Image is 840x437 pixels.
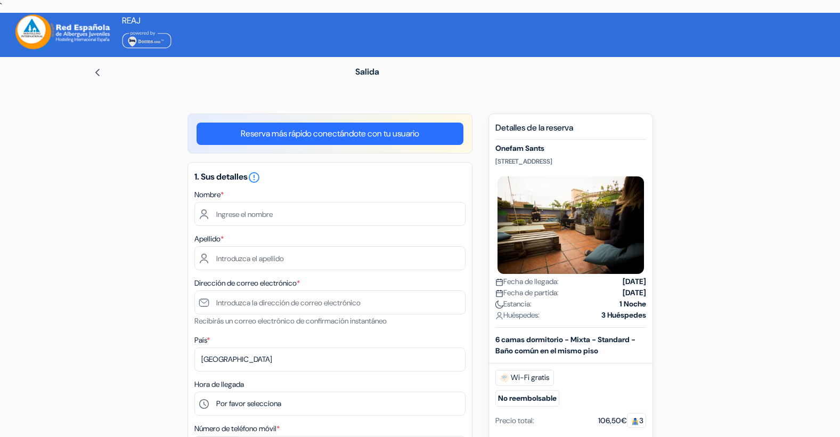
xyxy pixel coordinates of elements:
[194,379,244,390] label: Hora de llegada
[495,312,503,320] img: user_icon.svg
[495,144,646,153] h5: Onefam Sants
[495,287,559,298] span: Fecha de partida:
[495,370,554,386] span: Wi-Fi gratis
[194,335,210,346] label: País
[500,374,509,382] img: free_wifi.svg
[122,15,141,26] span: REAJ
[601,310,646,321] strong: 3 Huéspedes
[623,287,646,298] strong: [DATE]
[248,171,260,184] i: error_outline
[93,68,102,77] img: left_arrow.svg
[194,246,466,270] input: Introduzca el apellido
[598,415,646,426] div: 106,50€
[248,171,260,182] a: error_outline
[495,289,503,297] img: calendar.svg
[627,413,646,428] span: 3
[495,301,503,309] img: moon.svg
[495,157,646,166] p: [STREET_ADDRESS]
[194,171,466,184] h5: 1. Sus detalles
[495,123,646,140] h5: Detalles de la reserva
[194,202,466,226] input: Ingrese el nombre
[495,415,534,426] div: Precio total:
[495,276,559,287] span: Fecha de llegada:
[194,189,224,200] label: Nombre
[194,233,224,245] label: Apellido
[495,278,503,286] img: calendar.svg
[194,290,466,314] input: Introduzca la dirección de correo electrónico
[623,276,646,287] strong: [DATE]
[495,335,635,355] b: 6 camas dormitorio - Mixta - Standard - Baño común en el mismo piso
[197,123,463,145] a: Reserva más rápido conectándote con tu usuario
[631,417,639,425] img: guest.svg
[495,390,559,407] small: No reembolsable
[194,278,300,289] label: Dirección de correo electrónico
[194,423,280,434] label: Número de teléfono móvil
[194,316,387,326] small: Recibirás un correo electrónico de confirmación instantáneo
[495,310,540,321] span: Huéspedes:
[495,298,532,310] span: Estancia:
[355,66,379,77] span: Salida
[619,298,646,310] strong: 1 Noche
